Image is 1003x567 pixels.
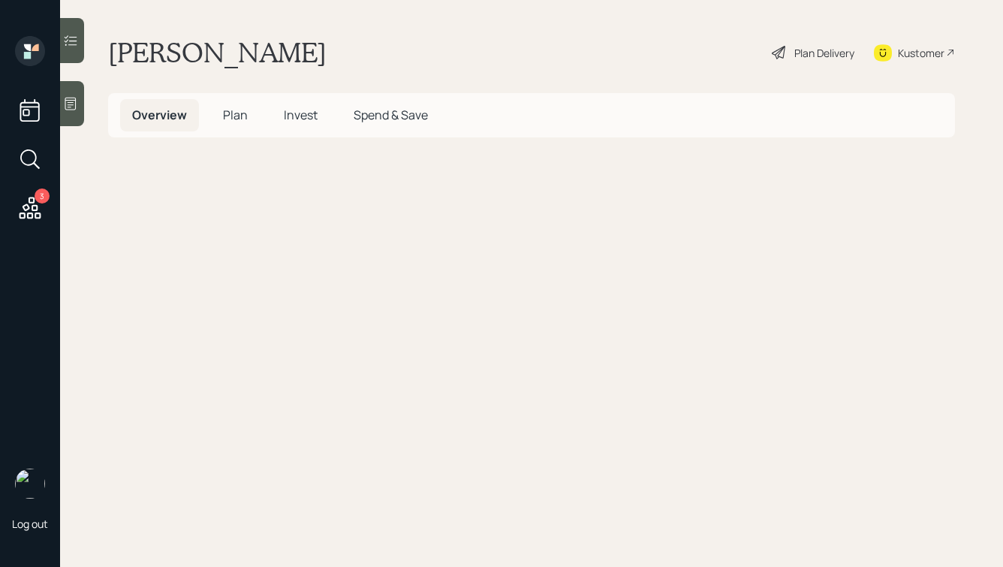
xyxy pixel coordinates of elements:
[15,469,45,499] img: hunter_neumayer.jpg
[35,188,50,204] div: 3
[284,107,318,123] span: Invest
[132,107,187,123] span: Overview
[794,45,854,61] div: Plan Delivery
[898,45,944,61] div: Kustomer
[354,107,428,123] span: Spend & Save
[12,517,48,531] div: Log out
[108,36,327,69] h1: [PERSON_NAME]
[223,107,248,123] span: Plan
